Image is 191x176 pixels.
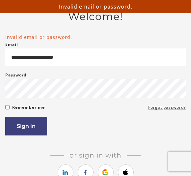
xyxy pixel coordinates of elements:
li: Invalid email or password. [5,34,186,41]
p: Invalid email or password. [3,3,188,11]
label: Password [5,71,27,79]
span: Or sign in with [64,151,127,159]
button: Sign in [5,117,47,135]
a: Forgot password? [148,103,186,111]
label: Email [5,41,18,48]
h2: Welcome! [5,11,186,23]
label: Remember me [12,103,45,111]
